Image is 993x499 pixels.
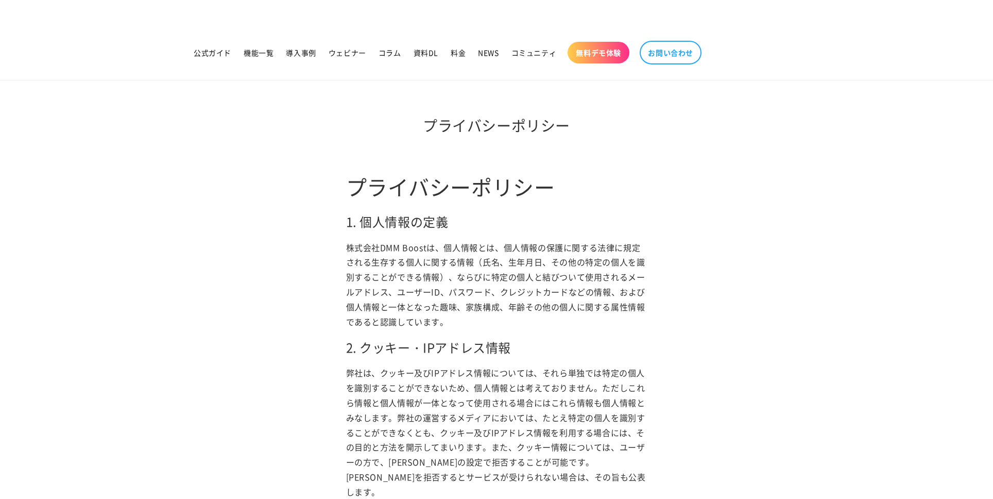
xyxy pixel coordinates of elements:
span: 導入事例 [286,48,316,57]
p: 弊社は、クッキー及びIPアドレス情報については、それら単独では特定の個人を識別することができないため、個人情報とは考えておりません。ただしこれら情報と個人情報が一体となって使用される場合にはこれ... [346,365,647,499]
span: NEWS [478,48,499,57]
a: ウェビナー [322,42,372,63]
h1: プライバシーポリシー [346,116,647,135]
a: 料金 [444,42,472,63]
a: 無料デモ体験 [568,42,629,63]
p: 株式会社DMM Boostは、個人情報とは、個人情報の保護に関する法律に規定される生存する個人に関する情報（氏名、生年月日、その他の特定の個人を識別することができる情報）、ならびに特定の個人と結... [346,240,647,329]
span: ウェビナー [329,48,366,57]
span: 資料DL [414,48,438,57]
a: コラム [372,42,407,63]
a: 公式ガイド [187,42,237,63]
span: 機能一覧 [244,48,273,57]
span: 公式ガイド [194,48,231,57]
a: お問い合わせ [640,41,701,64]
span: お問い合わせ [648,48,693,57]
span: 料金 [451,48,466,57]
span: コラム [379,48,401,57]
a: コミュニティ [505,42,563,63]
h1: プライバシーポリシー [346,173,647,200]
a: 資料DL [407,42,444,63]
span: コミュニティ [511,48,557,57]
a: NEWS [472,42,505,63]
h2: 1. 個人情報の定義 [346,213,647,229]
h2: 2. クッキー・IPアドレス情報 [346,339,647,355]
span: 無料デモ体験 [576,48,621,57]
a: 機能一覧 [237,42,280,63]
a: 導入事例 [280,42,322,63]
